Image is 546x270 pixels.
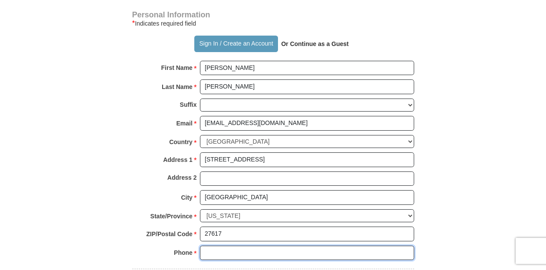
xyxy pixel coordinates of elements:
button: Sign In / Create an Account [194,36,278,52]
strong: Email [177,117,193,129]
strong: Suffix [180,99,197,111]
strong: Country [169,136,193,148]
strong: City [181,191,192,204]
strong: Or Continue as a Guest [281,40,349,47]
strong: Address 1 [163,154,193,166]
strong: Last Name [162,81,193,93]
div: Indicates required field [132,18,414,29]
strong: Address 2 [167,171,197,184]
strong: Phone [174,247,193,259]
strong: First Name [161,62,193,74]
strong: ZIP/Postal Code [146,228,193,240]
strong: State/Province [150,210,193,222]
h4: Personal Information [132,11,414,18]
